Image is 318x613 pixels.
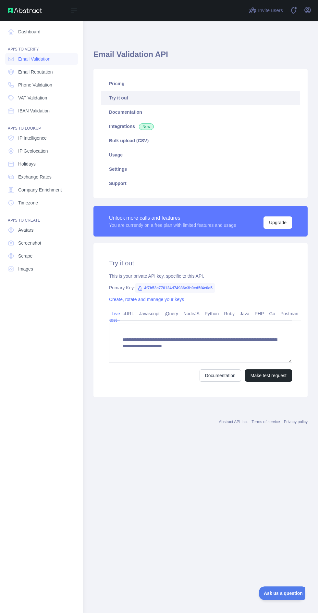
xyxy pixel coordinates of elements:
[93,49,308,65] h1: Email Validation API
[18,266,33,272] span: Images
[101,91,300,105] a: Try it out
[18,56,50,62] span: Email Validation
[5,92,78,104] a: VAT Validation
[18,227,33,233] span: Avatars
[18,253,32,259] span: Scrape
[263,216,292,229] button: Upgrade
[221,308,237,319] a: Ruby
[18,240,41,246] span: Screenshot
[18,161,36,167] span: Holidays
[109,214,236,222] div: Unlock more calls and features
[101,176,300,191] a: Support
[18,95,47,101] span: VAT Validation
[259,586,305,600] iframe: Toggle Customer Support
[109,308,120,325] a: Live test
[5,263,78,275] a: Images
[237,308,252,319] a: Java
[5,224,78,236] a: Avatars
[18,187,62,193] span: Company Enrichment
[219,420,248,424] a: Abstract API Inc.
[258,7,283,14] span: Invite users
[284,420,308,424] a: Privacy policy
[109,222,236,228] div: You are currently on a free plan with limited features and usage
[101,119,300,133] a: Integrations New
[137,308,162,319] a: Javascript
[109,297,184,302] a: Create, rotate and manage your keys
[18,200,38,206] span: Timezone
[120,308,137,319] a: cURL
[18,135,47,141] span: IP Intelligence
[5,53,78,65] a: Email Validation
[202,308,222,319] a: Python
[5,171,78,183] a: Exchange Rates
[5,145,78,157] a: IP Geolocation
[245,369,292,382] button: Make test request
[278,308,301,319] a: Postman
[5,197,78,209] a: Timezone
[18,69,53,75] span: Email Reputation
[5,79,78,91] a: Phone Validation
[5,66,78,78] a: Email Reputation
[18,82,52,88] span: Phone Validation
[109,284,292,291] div: Primary Key:
[101,105,300,119] a: Documentation
[5,26,78,38] a: Dashboard
[5,210,78,223] div: API'S TO CREATE
[5,118,78,131] div: API'S TO LOOKUP
[266,308,278,319] a: Go
[251,420,280,424] a: Terms of service
[18,174,52,180] span: Exchange Rates
[5,39,78,52] div: API'S TO VERIFY
[101,76,300,91] a: Pricing
[5,105,78,117] a: IBAN Validation
[252,308,267,319] a: PHP
[18,148,48,154] span: IP Geolocation
[248,5,284,16] button: Invite users
[200,369,241,382] a: Documentation
[109,273,292,279] div: This is your private API key, specific to this API.
[101,133,300,148] a: Bulk upload (CSV)
[5,132,78,144] a: IP Intelligence
[8,8,42,13] img: Abstract API
[18,108,50,114] span: IBAN Validation
[5,158,78,170] a: Holidays
[109,259,292,268] h2: Try it out
[162,308,181,319] a: jQuery
[101,162,300,176] a: Settings
[135,283,215,293] span: 4f7b53c770124d74986c3b9ed5f4e0e5
[5,237,78,249] a: Screenshot
[139,123,154,130] span: New
[101,148,300,162] a: Usage
[5,250,78,262] a: Scrape
[5,184,78,196] a: Company Enrichment
[181,308,202,319] a: NodeJS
